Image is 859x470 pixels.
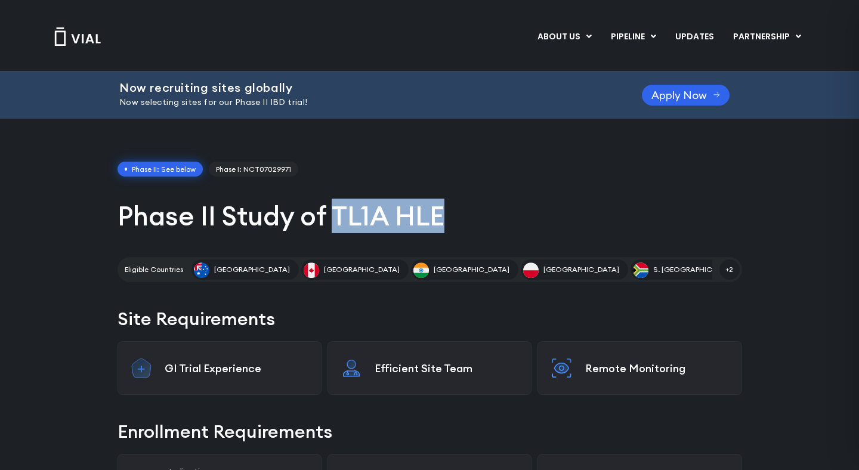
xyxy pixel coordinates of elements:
[118,419,742,444] h2: Enrollment Requirements
[523,262,539,278] img: Poland
[434,264,509,275] span: [GEOGRAPHIC_DATA]
[633,262,648,278] img: S. Africa
[125,264,183,275] h2: Eligible Countries
[724,27,811,47] a: PARTNERSHIPMenu Toggle
[585,361,730,375] p: Remote Monitoring
[54,27,101,46] img: Vial Logo
[666,27,723,47] a: UPDATES
[543,264,619,275] span: [GEOGRAPHIC_DATA]
[209,162,298,177] a: Phase I: NCT07029971
[118,199,742,233] h1: Phase II Study of TL1A HLE
[719,259,740,280] span: +2
[651,91,707,100] span: Apply Now
[413,262,429,278] img: India
[194,262,209,278] img: Australia
[375,361,519,375] p: Efficient Site Team
[165,361,309,375] p: GI Trial Experience
[118,306,742,332] h2: Site Requirements
[528,27,601,47] a: ABOUT USMenu Toggle
[324,264,400,275] span: [GEOGRAPHIC_DATA]
[214,264,290,275] span: [GEOGRAPHIC_DATA]
[118,162,203,177] span: Phase II: See below
[642,85,730,106] a: Apply Now
[653,264,737,275] span: S. [GEOGRAPHIC_DATA]
[119,81,612,94] h2: Now recruiting sites globally
[601,27,665,47] a: PIPELINEMenu Toggle
[304,262,319,278] img: Canada
[119,96,612,109] p: Now selecting sites for our Phase II IBD trial!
